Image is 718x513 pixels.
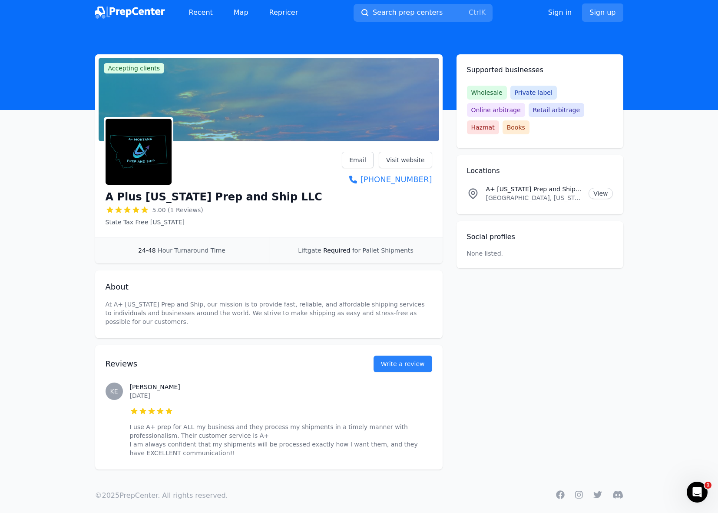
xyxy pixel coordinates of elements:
span: 1 [705,482,711,489]
h3: [PERSON_NAME] [130,383,432,391]
kbd: Ctrl [469,8,481,17]
iframe: Intercom live chat [687,482,708,503]
span: Online arbitrage [467,103,525,117]
a: Visit website [379,152,432,168]
time: [DATE] [130,392,150,399]
span: Wholesale [467,86,507,100]
span: KE [110,388,118,394]
span: Hazmat [467,120,499,134]
a: Sign up [582,3,623,22]
span: Private label [510,86,557,100]
p: A+ [US_STATE] Prep and Ship LLC [486,185,582,193]
p: None listed. [467,249,503,258]
a: Write a review [374,356,432,372]
p: I use A+ prep for ALL my business and they process my shipments in a timely manner with professio... [130,423,432,457]
h2: About [106,281,432,293]
span: for Pallet Shipments [352,247,414,254]
a: [PHONE_NUMBER] [342,173,432,186]
span: Required [323,247,350,254]
span: Retail arbitrage [529,103,584,117]
img: A Plus Montana Prep and Ship LLC [106,119,172,185]
a: Sign in [548,7,572,18]
img: PrepCenter [95,7,165,19]
a: Recent [182,4,220,21]
p: State Tax Free [US_STATE] [106,218,322,227]
span: Hour Turnaround Time [158,247,225,254]
a: View [589,188,612,199]
button: Search prep centersCtrlK [354,4,493,22]
span: Liftgate [298,247,321,254]
p: [GEOGRAPHIC_DATA], [US_STATE] , 59404, [GEOGRAPHIC_DATA] [486,193,582,202]
h2: Social profiles [467,232,613,242]
p: © 2025 PrepCenter. All rights reserved. [95,490,228,501]
span: 24-48 [138,247,156,254]
span: Search prep centers [373,7,443,18]
kbd: K [481,8,486,17]
a: Email [342,152,374,168]
h2: Reviews [106,358,346,370]
p: At A+ [US_STATE] Prep and Ship, our mission is to provide fast, reliable, and affordable shipping... [106,300,432,326]
a: Repricer [262,4,305,21]
span: Accepting clients [104,63,165,73]
h2: Locations [467,166,613,176]
h2: Supported businesses [467,65,613,75]
span: Books [503,120,529,134]
h1: A Plus [US_STATE] Prep and Ship LLC [106,190,322,204]
span: 5.00 (1 Reviews) [152,206,203,214]
a: Map [227,4,255,21]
